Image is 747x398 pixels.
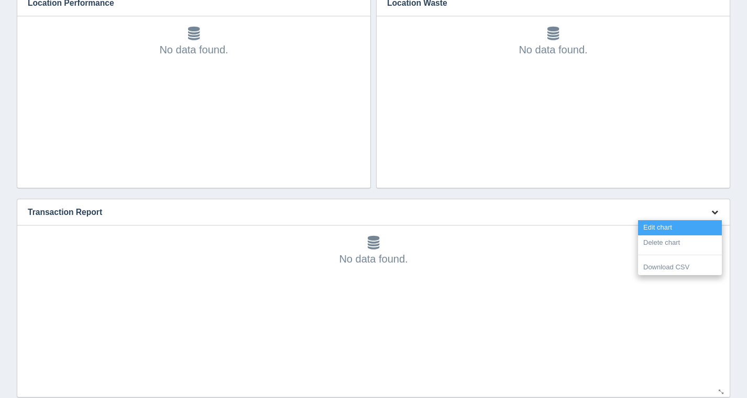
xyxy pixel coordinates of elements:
[28,27,360,57] div: No data found.
[638,235,722,251] a: Delete chart
[28,236,719,266] div: No data found.
[17,199,698,225] h3: Transaction Report
[638,260,722,275] a: Download CSV
[638,220,722,235] a: Edit chart
[387,27,719,57] div: No data found.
